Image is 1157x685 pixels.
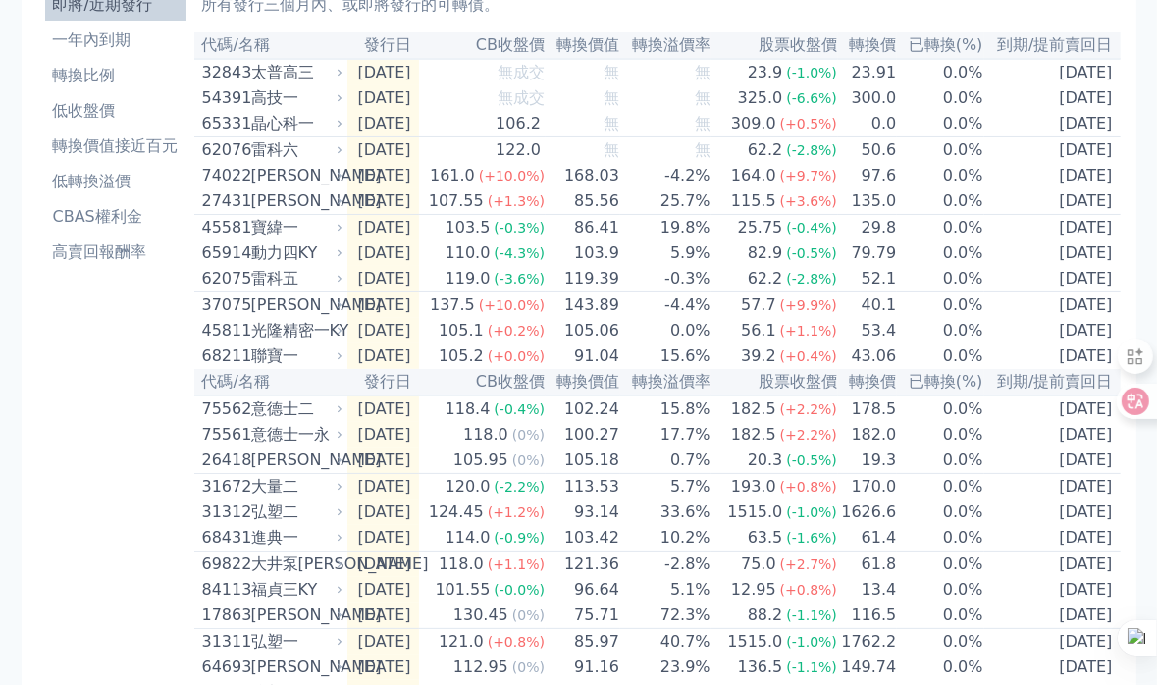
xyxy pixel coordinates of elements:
th: 股票收盤價 [711,369,838,395]
span: (-2.2%) [494,479,545,495]
div: 107.55 [425,189,488,213]
span: (+9.9%) [780,297,837,313]
div: 122.0 [492,138,545,162]
th: 已轉換(%) [897,32,983,59]
td: 10.2% [620,525,711,552]
td: [DATE] [984,215,1121,241]
td: 33.6% [620,500,711,525]
td: 102.24 [546,395,620,422]
td: 61.8 [838,552,897,578]
td: 0.0% [897,603,983,629]
div: 75561 [202,423,246,447]
div: 27431 [202,189,246,213]
td: 40.1 [838,292,897,319]
span: (+0.0%) [488,348,545,364]
td: [DATE] [984,577,1121,603]
td: [DATE] [347,603,419,629]
span: (-1.6%) [786,530,837,546]
div: 82.9 [744,241,787,265]
div: 65331 [202,112,246,135]
span: (-0.0%) [494,582,545,598]
span: (+10.0%) [479,168,545,184]
a: CBAS權利金 [45,201,186,233]
span: (-6.6%) [786,90,837,106]
td: [DATE] [347,343,419,369]
td: [DATE] [347,85,419,111]
div: 高技一 [251,86,340,110]
div: 325.0 [734,86,787,110]
li: CBAS權利金 [45,205,186,229]
div: 120.0 [442,475,495,499]
td: [DATE] [347,577,419,603]
li: 一年內到期 [45,28,186,52]
td: 119.39 [546,266,620,292]
div: 182.5 [727,397,780,421]
td: 86.41 [546,215,620,241]
td: 72.3% [620,603,711,629]
th: 股票收盤價 [711,32,838,59]
div: 寶緯一 [251,216,340,239]
div: 聯寶一 [251,344,340,368]
th: 到期/提前賣回日 [984,369,1121,395]
td: [DATE] [984,318,1121,343]
div: 39.2 [737,344,780,368]
th: 代碼/名稱 [194,369,347,395]
div: 130.45 [449,604,512,627]
span: (+1.3%) [488,193,545,209]
td: 1626.6 [838,500,897,525]
a: 一年內到期 [45,25,186,56]
td: [DATE] [347,111,419,137]
div: 26418 [202,448,246,472]
td: [DATE] [347,137,419,164]
td: 113.53 [546,474,620,501]
div: 62.2 [744,267,787,290]
td: 91.04 [546,343,620,369]
td: 178.5 [838,395,897,422]
td: 13.4 [838,577,897,603]
div: 115.5 [727,189,780,213]
span: 無成交 [498,63,545,81]
div: 124.45 [425,501,488,524]
td: [DATE] [347,500,419,525]
div: 太普高三 [251,61,340,84]
div: 101.55 [431,578,494,602]
td: [DATE] [347,422,419,448]
td: -4.2% [620,163,711,188]
div: 32843 [202,61,246,84]
span: (-0.5%) [786,245,837,261]
th: 發行日 [347,369,419,395]
th: 代碼/名稱 [194,32,347,59]
td: [DATE] [347,240,419,266]
span: (+9.7%) [780,168,837,184]
div: 大量二 [251,475,340,499]
td: [DATE] [984,500,1121,525]
div: [PERSON_NAME] [251,448,340,472]
td: 15.6% [620,343,711,369]
span: 無 [695,63,710,81]
span: (-1.0%) [786,634,837,650]
td: 85.97 [546,629,620,656]
td: 103.42 [546,525,620,552]
td: 0.0% [897,111,983,137]
td: [DATE] [984,448,1121,474]
span: (-1.0%) [786,504,837,520]
div: 75562 [202,397,246,421]
div: 56.1 [737,319,780,342]
td: 149.74 [838,655,897,680]
span: (0%) [512,452,545,468]
div: 103.5 [442,216,495,239]
td: 0.0% [897,577,983,603]
td: 0.0% [897,215,983,241]
div: 119.0 [442,267,495,290]
td: 105.06 [546,318,620,343]
th: 轉換溢價率 [620,369,711,395]
div: 65914 [202,241,246,265]
td: 121.36 [546,552,620,578]
div: 182.5 [727,423,780,447]
td: [DATE] [984,59,1121,85]
span: (+1.1%) [488,556,545,572]
td: -0.3% [620,266,711,292]
td: 0.0% [897,266,983,292]
div: 161.0 [426,164,479,187]
span: (+0.8%) [780,582,837,598]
